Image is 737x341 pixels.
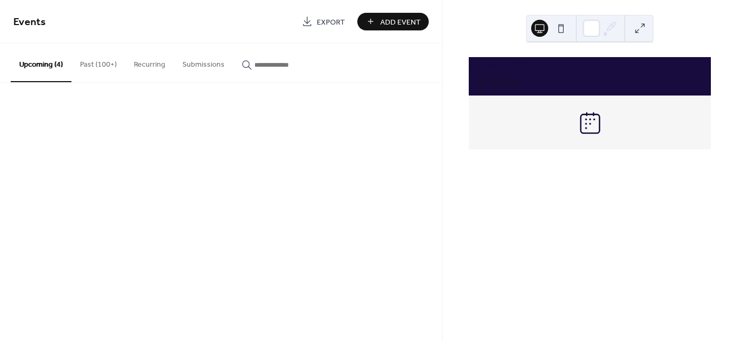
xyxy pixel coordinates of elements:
[11,43,71,82] button: Upcoming (4)
[294,13,353,30] a: Export
[13,12,46,33] span: Events
[174,43,233,81] button: Submissions
[71,43,125,81] button: Past (100+)
[380,17,421,28] span: Add Event
[357,13,429,30] button: Add Event
[469,57,711,70] div: Upcoming events
[317,17,345,28] span: Export
[125,43,174,81] button: Recurring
